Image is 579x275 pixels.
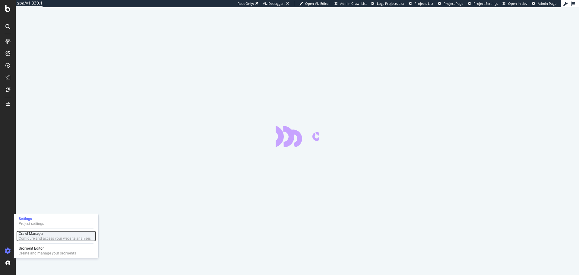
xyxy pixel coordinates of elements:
[19,216,44,221] div: Settings
[276,126,319,147] div: animation
[473,1,498,6] span: Project Settings
[414,1,433,6] span: Projects List
[299,1,330,6] a: Open Viz Editor
[334,1,367,6] a: Admin Crawl List
[502,1,527,6] a: Open in dev
[19,221,44,226] div: Project settings
[409,1,433,6] a: Projects List
[19,246,76,251] div: Segment Editor
[19,231,91,236] div: Crawl Manager
[438,1,463,6] a: Project Page
[377,1,404,6] span: Logs Projects List
[538,1,556,6] span: Admin Page
[19,251,76,256] div: Create and manage your segments
[16,245,96,256] a: Segment EditorCreate and manage your segments
[263,1,285,6] div: Viz Debugger:
[508,1,527,6] span: Open in dev
[532,1,556,6] a: Admin Page
[444,1,463,6] span: Project Page
[16,216,96,227] a: SettingsProject settings
[371,1,404,6] a: Logs Projects List
[19,236,91,241] div: Configure and access your website analyses
[305,1,330,6] span: Open Viz Editor
[16,231,96,241] a: Crawl ManagerConfigure and access your website analyses
[468,1,498,6] a: Project Settings
[340,1,367,6] span: Admin Crawl List
[238,1,254,6] div: ReadOnly:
